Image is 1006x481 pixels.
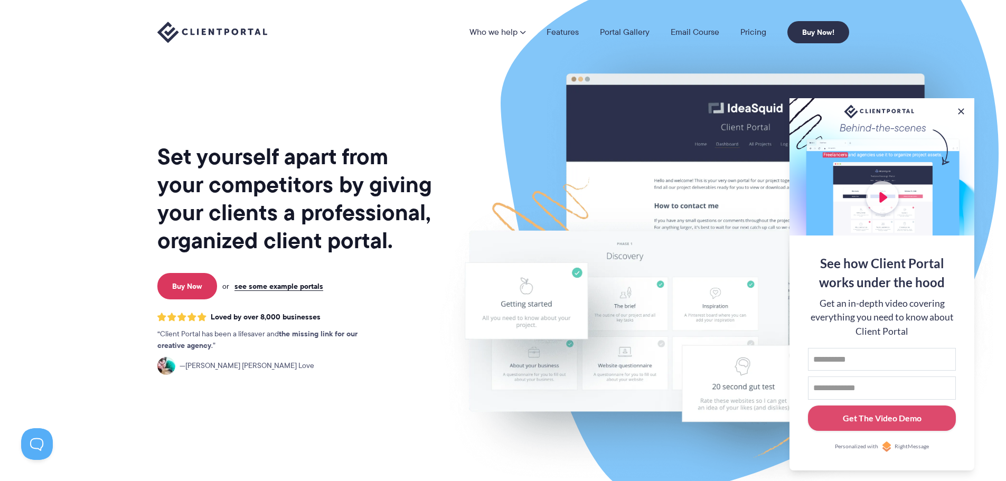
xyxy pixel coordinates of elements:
a: Pricing [740,28,766,36]
span: Loved by over 8,000 businesses [211,313,321,322]
div: Get The Video Demo [843,412,922,425]
a: Who we help [469,28,525,36]
p: Client Portal has been a lifesaver and . [157,328,379,352]
a: Buy Now [157,273,217,299]
span: Personalized with [835,442,878,451]
span: [PERSON_NAME] [PERSON_NAME] Love [180,360,314,372]
a: Portal Gallery [600,28,650,36]
a: Features [547,28,579,36]
div: Get an in-depth video covering everything you need to know about Client Portal [808,297,956,338]
a: Email Course [671,28,719,36]
strong: the missing link for our creative agency [157,328,358,351]
button: Get The Video Demo [808,405,956,431]
a: see some example portals [234,281,323,291]
div: See how Client Portal works under the hood [808,254,956,292]
span: RightMessage [895,442,929,451]
h1: Set yourself apart from your competitors by giving your clients a professional, organized client ... [157,143,434,254]
a: Buy Now! [787,21,849,43]
span: or [222,281,229,291]
img: Personalized with RightMessage [881,441,892,452]
a: Personalized withRightMessage [808,441,956,452]
iframe: Toggle Customer Support [21,428,53,460]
